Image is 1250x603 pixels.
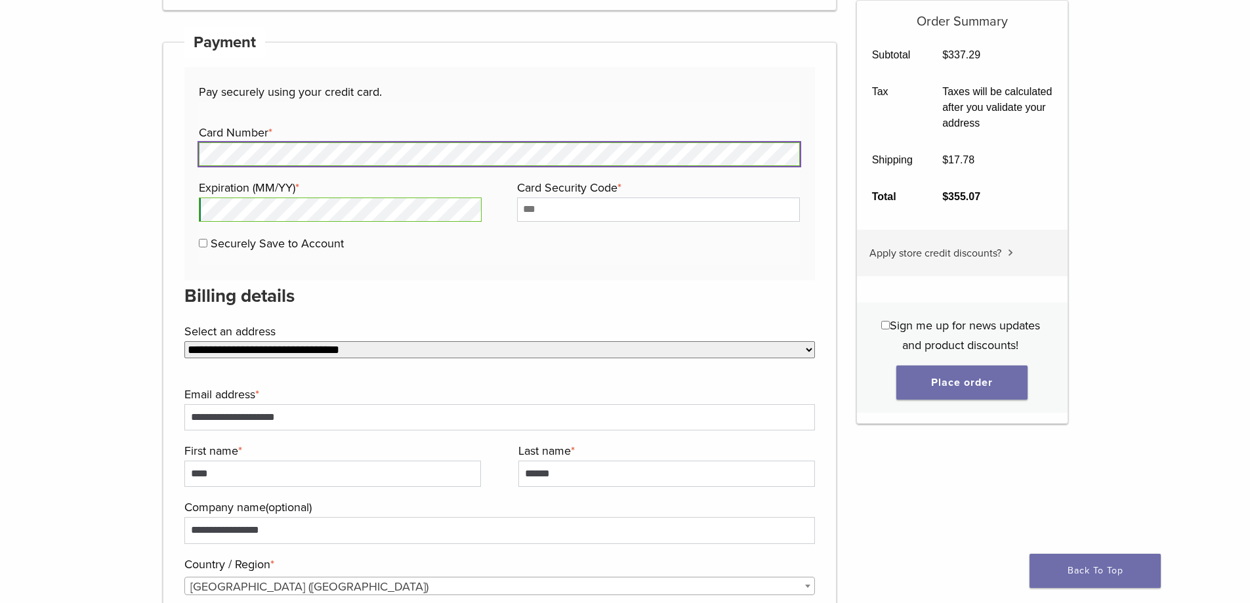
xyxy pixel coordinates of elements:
[942,191,948,202] span: $
[184,441,478,461] label: First name
[184,27,266,58] h4: Payment
[942,154,948,165] span: $
[1008,249,1013,256] img: caret.svg
[942,49,948,60] span: $
[199,178,478,198] label: Expiration (MM/YY)
[896,365,1028,400] button: Place order
[857,1,1068,30] h5: Order Summary
[184,577,816,595] span: Country / Region
[199,102,800,265] fieldset: Payment Info
[184,554,812,574] label: Country / Region
[857,142,928,178] th: Shipping
[1030,554,1161,588] a: Back To Top
[199,82,800,102] p: Pay securely using your credit card.
[928,73,1068,142] td: Taxes will be calculated after you validate your address
[942,49,980,60] bdi: 337.29
[881,321,890,329] input: Sign me up for news updates and product discounts!
[184,280,816,312] h3: Billing details
[890,318,1040,352] span: Sign me up for news updates and product discounts!
[857,73,928,142] th: Tax
[184,497,812,517] label: Company name
[199,123,797,142] label: Card Number
[518,441,812,461] label: Last name
[869,247,1001,260] span: Apply store credit discounts?
[857,178,928,215] th: Total
[942,154,974,165] bdi: 17.78
[185,577,815,596] span: United States (US)
[184,385,812,404] label: Email address
[184,322,812,341] label: Select an address
[942,191,980,202] bdi: 355.07
[517,178,797,198] label: Card Security Code
[857,37,928,73] th: Subtotal
[266,500,312,514] span: (optional)
[211,236,344,251] label: Securely Save to Account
